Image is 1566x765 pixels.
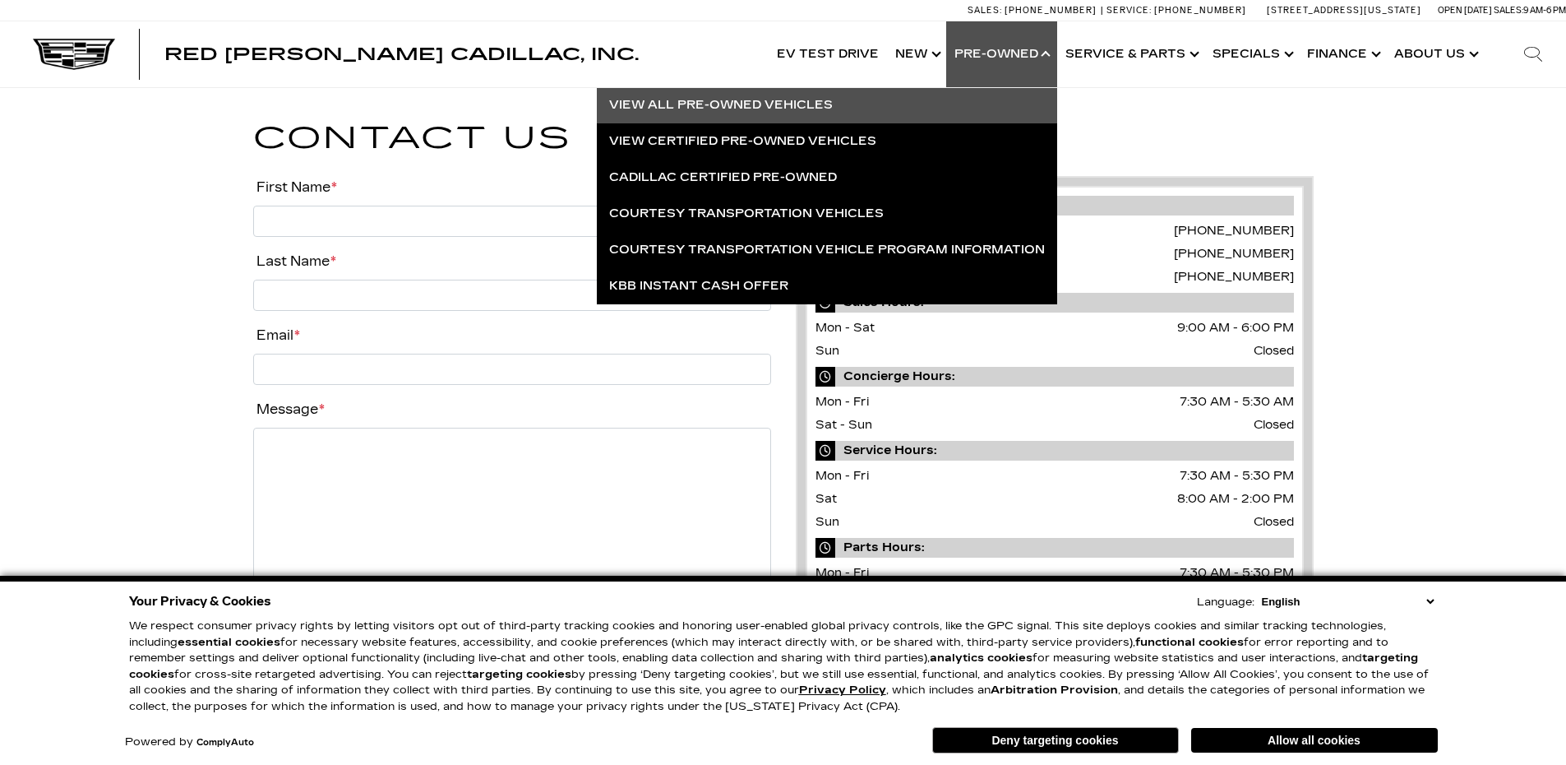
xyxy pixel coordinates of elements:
label: Message [253,398,325,421]
label: Last Name [253,250,336,273]
label: Email [253,324,300,347]
span: Parts Hours: [815,538,1294,558]
a: KBB Instant Cash Offer [597,268,1057,304]
span: Sun [815,515,839,529]
strong: targeting cookies [467,668,571,681]
img: Cadillac Dark Logo with Cadillac White Text [33,39,115,70]
a: Finance [1299,21,1386,87]
a: Cadillac Certified Pre-Owned [597,160,1057,196]
strong: analytics cookies [930,651,1032,665]
strong: essential cookies [178,636,280,649]
div: Powered by [125,737,254,748]
a: [PHONE_NUMBER] [1174,224,1294,238]
div: Language: [1197,597,1254,608]
span: Your Privacy & Cookies [129,590,271,613]
span: 7:30 AM - 5:30 PM [1180,465,1294,488]
a: View Certified Pre-Owned Vehicles [597,123,1057,160]
span: Closed [1254,414,1294,437]
a: New [887,21,946,87]
a: Service: [PHONE_NUMBER] [1101,6,1250,15]
a: Pre-Owned [946,21,1057,87]
p: We respect consumer privacy rights by letting visitors opt out of third-party tracking cookies an... [129,619,1438,715]
a: Sales: [PHONE_NUMBER] [968,6,1101,15]
a: [PHONE_NUMBER] [1174,247,1294,261]
a: Service & Parts [1057,21,1204,87]
a: Privacy Policy [799,684,886,697]
a: Courtesy Transportation Vehicle Program Information [597,232,1057,268]
span: Red [PERSON_NAME] Cadillac, Inc. [164,44,639,64]
button: Allow all cookies [1191,728,1438,753]
strong: Arbitration Provision [991,684,1118,697]
span: Mon - Fri [815,469,869,483]
a: Red [PERSON_NAME] Cadillac, Inc. [164,46,639,63]
strong: targeting cookies [129,651,1418,681]
span: Service: [1106,5,1152,16]
a: About Us [1386,21,1484,87]
a: Courtesy Transportation Vehicles [597,196,1057,232]
span: 9:00 AM - 6:00 PM [1177,317,1294,340]
span: Open [DATE] [1438,5,1492,16]
span: Mon - Sat [815,321,875,335]
span: Service Hours: [815,441,1294,461]
span: Sales: [968,5,1002,16]
span: 9 AM-6 PM [1523,5,1566,16]
strong: functional cookies [1135,636,1244,649]
h1: Contact Us [253,114,1314,163]
span: Closed [1254,511,1294,534]
span: Sun [815,344,839,358]
label: First Name [253,176,337,199]
span: Concierge Hours: [815,367,1294,387]
button: Deny targeting cookies [932,727,1179,753]
span: 7:30 AM - 5:30 PM [1180,562,1294,585]
span: Sat [815,492,837,506]
a: EV Test Drive [769,21,887,87]
span: Mon - Fri [815,395,869,409]
span: Sat - Sun [815,418,872,432]
a: [PHONE_NUMBER] [1174,270,1294,284]
a: Specials [1204,21,1299,87]
a: View All Pre-Owned Vehicles [597,87,1057,123]
span: 7:30 AM - 5:30 AM [1180,391,1294,414]
span: 8:00 AM - 2:00 PM [1177,488,1294,511]
select: Language Select [1258,594,1438,610]
a: ComplyAuto [196,738,254,748]
span: Sales: [1494,5,1523,16]
span: [PHONE_NUMBER] [1005,5,1097,16]
a: [STREET_ADDRESS][US_STATE] [1267,5,1421,16]
span: Mon - Fri [815,566,869,580]
span: Closed [1254,340,1294,363]
span: [PHONE_NUMBER] [1154,5,1246,16]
